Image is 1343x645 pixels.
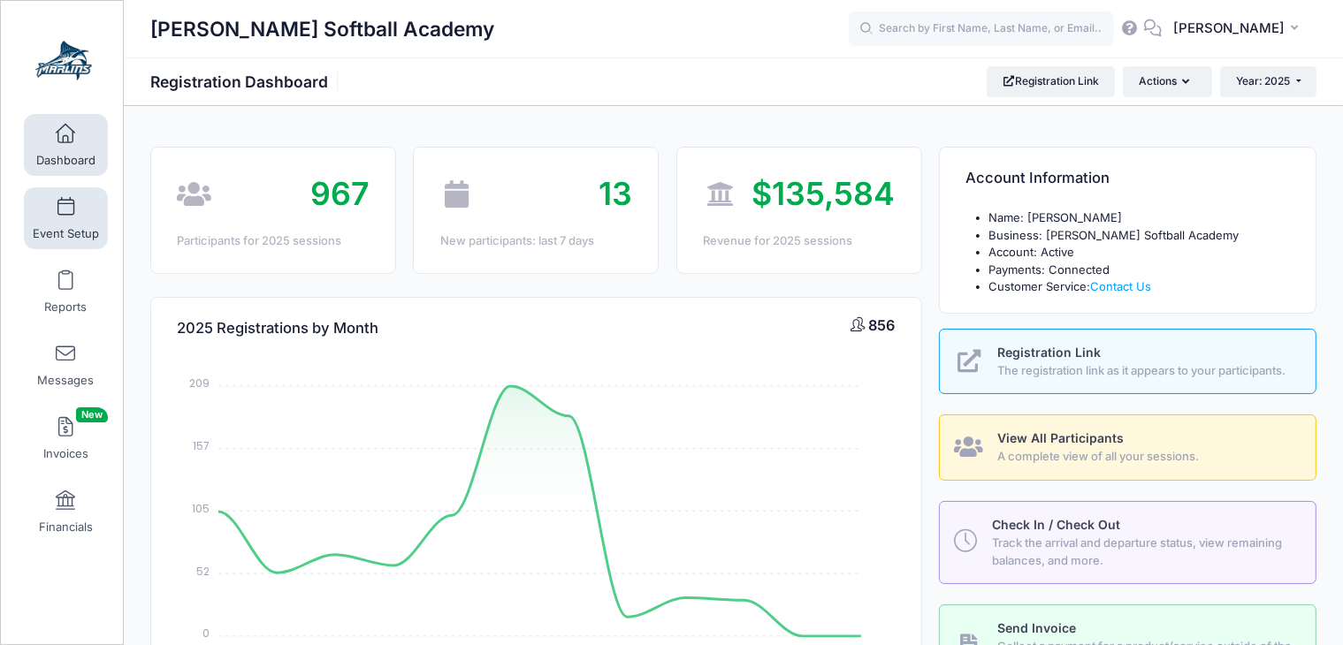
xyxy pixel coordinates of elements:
[1123,66,1211,96] button: Actions
[989,227,1290,245] li: Business: [PERSON_NAME] Softball Academy
[24,334,108,396] a: Messages
[997,362,1295,380] span: The registration link as it appears to your participants.
[44,300,87,315] span: Reports
[1091,279,1152,293] a: Contact Us
[992,517,1120,532] span: Check In / Check Out
[24,261,108,322] a: Reports
[196,563,210,578] tspan: 52
[703,232,895,250] div: Revenue for 2025 sessions
[989,244,1290,262] li: Account: Active
[189,376,210,391] tspan: 209
[24,187,108,249] a: Event Setup
[997,620,1076,635] span: Send Invoice
[987,66,1115,96] a: Registration Link
[966,154,1110,204] h4: Account Information
[992,535,1295,569] span: Track the arrival and departure status, view remaining balances, and more.
[989,278,1290,296] li: Customer Service:
[24,407,108,469] a: InvoicesNew
[1173,19,1285,38] span: [PERSON_NAME]
[33,226,99,241] span: Event Setup
[939,501,1316,584] a: Check In / Check Out Track the arrival and departure status, view remaining balances, and more.
[849,11,1114,47] input: Search by First Name, Last Name, or Email...
[1236,74,1291,87] span: Year: 2025
[39,520,93,535] span: Financials
[177,303,378,353] h4: 2025 Registrations by Month
[24,481,108,543] a: Financials
[1162,9,1316,49] button: [PERSON_NAME]
[939,414,1316,481] a: View All Participants A complete view of all your sessions.
[24,114,108,176] a: Dashboard
[150,9,494,49] h1: [PERSON_NAME] Softball Academy
[193,438,210,453] tspan: 157
[997,430,1124,445] span: View All Participants
[440,232,632,250] div: New participants: last 7 days
[310,174,370,213] span: 967
[1,19,125,102] a: Marlin Softball Academy
[599,174,632,213] span: 13
[37,373,94,388] span: Messages
[177,232,369,250] div: Participants for 2025 sessions
[997,345,1101,360] span: Registration Link
[989,209,1290,227] li: Name: [PERSON_NAME]
[939,329,1316,395] a: Registration Link The registration link as it appears to your participants.
[1220,66,1316,96] button: Year: 2025
[869,316,896,334] span: 856
[36,153,95,168] span: Dashboard
[76,407,108,422] span: New
[989,262,1290,279] li: Payments: Connected
[150,72,343,91] h1: Registration Dashboard
[192,501,210,516] tspan: 105
[30,27,96,94] img: Marlin Softball Academy
[997,448,1295,466] span: A complete view of all your sessions.
[202,626,210,641] tspan: 0
[752,174,896,213] span: $135,584
[43,446,88,461] span: Invoices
